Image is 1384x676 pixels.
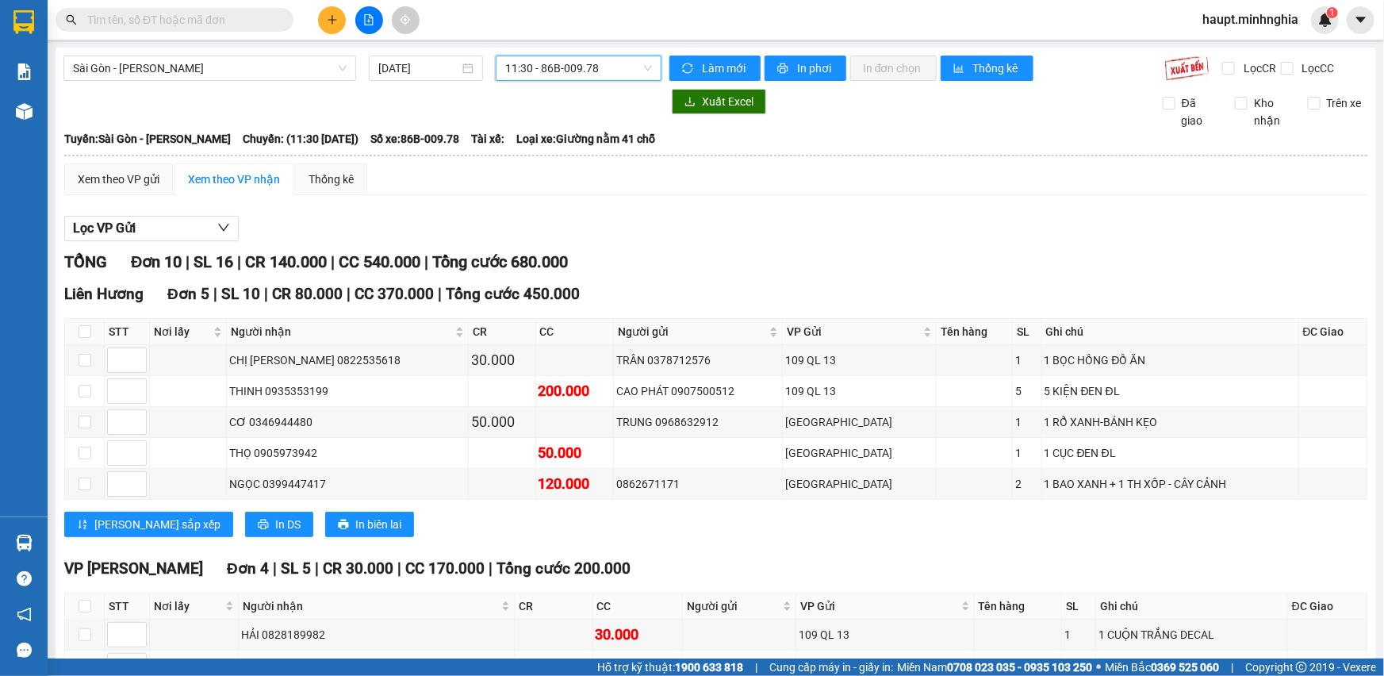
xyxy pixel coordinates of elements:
[105,319,150,345] th: STT
[1105,659,1219,676] span: Miền Bắc
[596,624,680,646] div: 30.000
[785,444,934,462] div: [GEOGRAPHIC_DATA]
[1354,13,1368,27] span: caret-down
[1248,94,1295,129] span: Kho nhận
[194,252,233,271] span: SL 16
[338,519,349,532] span: printer
[755,659,757,676] span: |
[1064,626,1093,643] div: 1
[953,63,967,75] span: bar-chart
[327,14,338,25] span: plus
[1045,351,1296,369] div: 1 BỌC HỒNG ĐỒ ĂN
[331,252,335,271] span: |
[469,319,536,345] th: CR
[769,659,893,676] span: Cung cấp máy in - giấy in:
[597,659,743,676] span: Hỗ trợ kỹ thuật:
[241,657,512,674] div: CHI 0839523614
[16,535,33,551] img: warehouse-icon
[593,593,684,620] th: CC
[13,10,34,34] img: logo-vxr
[1096,593,1288,620] th: Ghi chú
[539,473,611,495] div: 120.000
[1042,319,1299,345] th: Ghi chú
[799,626,972,643] div: 109 QL 13
[1013,319,1042,345] th: SL
[77,519,88,532] span: sort-ascending
[616,382,780,400] div: CAO PHÁT 0907500512
[799,657,972,674] div: 109 QL 13
[675,661,743,674] strong: 1900 633 818
[87,11,274,29] input: Tìm tên, số ĐT hoặc mã đơn
[258,519,269,532] span: printer
[392,6,420,34] button: aim
[241,626,512,643] div: HẢI 0828189982
[245,252,327,271] span: CR 140.000
[850,56,937,81] button: In đơn chọn
[273,559,277,578] span: |
[941,56,1033,81] button: bar-chartThống kê
[1098,657,1285,674] div: 1 THX ĐỒ ĂN
[213,285,217,303] span: |
[702,93,753,110] span: Xuất Excel
[347,285,351,303] span: |
[1015,382,1039,400] div: 5
[1347,6,1374,34] button: caret-down
[229,351,466,369] div: CHỊ [PERSON_NAME] 0822535618
[1098,626,1285,643] div: 1 CUỘN TRẮNG DECAL
[370,130,459,148] span: Số xe: 86B-009.78
[272,285,343,303] span: CR 80.000
[973,60,1021,77] span: Thống kê
[618,323,766,340] span: Người gửi
[243,597,498,615] span: Người nhận
[1329,7,1335,18] span: 1
[1151,661,1219,674] strong: 0369 525 060
[783,345,937,376] td: 109 QL 13
[378,60,459,77] input: 14/08/2025
[1015,351,1039,369] div: 1
[1064,657,1093,674] div: 1
[1327,7,1338,18] sup: 1
[231,323,452,340] span: Người nhận
[229,475,466,493] div: NGỌC 0399447417
[229,444,466,462] div: THỌ 0905973942
[105,593,150,620] th: STT
[323,559,393,578] span: CR 30.000
[777,63,791,75] span: printer
[1231,659,1233,676] span: |
[363,14,374,25] span: file-add
[471,411,533,433] div: 50.000
[245,512,313,537] button: printerIn DS
[1062,593,1096,620] th: SL
[785,413,934,431] div: [GEOGRAPHIC_DATA]
[229,413,466,431] div: CƠ 0346944480
[797,60,834,77] span: In phơi
[186,252,190,271] span: |
[1015,475,1039,493] div: 2
[616,475,780,493] div: 0862671171
[1096,664,1101,670] span: ⚪️
[424,252,428,271] span: |
[446,285,580,303] span: Tổng cước 450.000
[227,559,269,578] span: Đơn 4
[800,597,958,615] span: VP Gửi
[702,60,748,77] span: Làm mới
[1296,662,1307,673] span: copyright
[1015,444,1039,462] div: 1
[1321,94,1368,112] span: Trên xe
[281,559,311,578] span: SL 5
[339,252,420,271] span: CC 540.000
[154,323,210,340] span: Nơi lấy
[937,319,1013,345] th: Tên hàng
[1318,13,1332,27] img: icon-new-feature
[1190,10,1311,29] span: haupt.minhnghia
[1175,94,1223,129] span: Đã giao
[471,130,504,148] span: Tài xế:
[536,319,614,345] th: CC
[243,130,358,148] span: Chuyến: (11:30 [DATE])
[1237,60,1279,77] span: Lọc CR
[264,285,268,303] span: |
[217,221,230,234] span: down
[315,559,319,578] span: |
[1164,56,1210,81] img: 9k=
[1045,475,1296,493] div: 1 BAO XANH + 1 TH XỐP - CÂY CẢNH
